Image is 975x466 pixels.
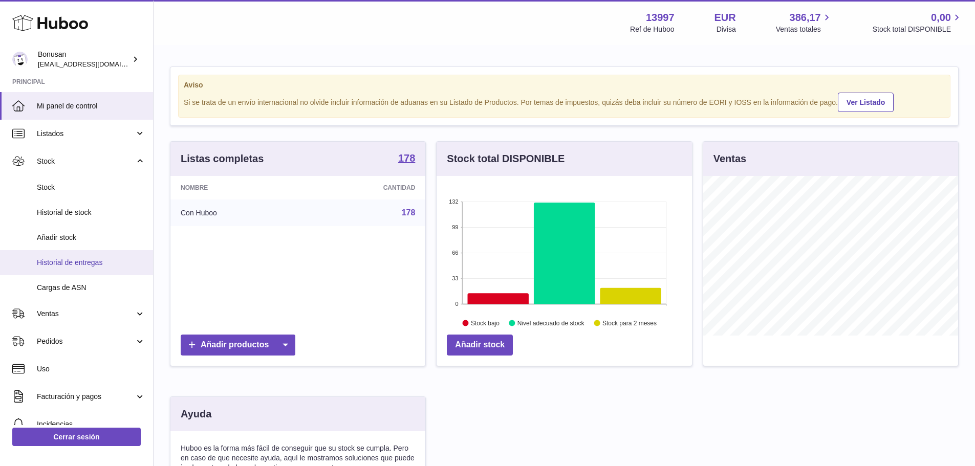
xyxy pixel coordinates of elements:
span: 386,17 [790,11,821,25]
text: 0 [456,301,459,307]
span: Historial de stock [37,208,145,217]
h3: Listas completas [181,152,264,166]
span: Uso [37,364,145,374]
text: Nivel adecuado de stock [517,320,585,327]
text: 66 [452,250,459,256]
span: Incidencias [37,419,145,429]
th: Cantidad [303,176,426,199]
div: Ref de Huboo [630,25,674,34]
text: 132 [449,198,458,205]
span: Añadir stock [37,233,145,242]
h3: Ayuda [181,407,211,421]
span: Ventas totales [776,25,833,34]
text: Stock para 2 meses [602,320,657,327]
h3: Ventas [713,152,746,166]
span: Ventas [37,309,135,319]
a: Cerrar sesión [12,428,141,446]
a: 178 [398,153,415,165]
img: info@bonusan.es [12,52,28,67]
span: Listados [37,129,135,139]
strong: EUR [714,11,736,25]
th: Nombre [170,176,303,199]
span: Facturación y pagos [37,392,135,402]
strong: 178 [398,153,415,163]
span: Stock [37,183,145,192]
div: Si se trata de un envío internacional no olvide incluir información de aduanas en su Listado de P... [184,91,945,112]
span: 0,00 [931,11,951,25]
div: Divisa [717,25,736,34]
text: 33 [452,275,459,281]
a: Ver Listado [838,93,894,112]
strong: 13997 [646,11,675,25]
span: Stock total DISPONIBLE [873,25,963,34]
strong: Aviso [184,80,945,90]
text: 99 [452,224,459,230]
span: Historial de entregas [37,258,145,268]
span: Stock [37,157,135,166]
h3: Stock total DISPONIBLE [447,152,565,166]
a: Añadir stock [447,335,513,356]
a: 386,17 Ventas totales [776,11,833,34]
div: Bonusan [38,50,130,69]
a: 178 [402,208,416,217]
text: Stock bajo [471,320,500,327]
span: Mi panel de control [37,101,145,111]
span: Cargas de ASN [37,283,145,293]
span: Pedidos [37,337,135,346]
td: Con Huboo [170,199,303,226]
span: [EMAIL_ADDRESS][DOMAIN_NAME] [38,60,150,68]
a: 0,00 Stock total DISPONIBLE [873,11,963,34]
a: Añadir productos [181,335,295,356]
